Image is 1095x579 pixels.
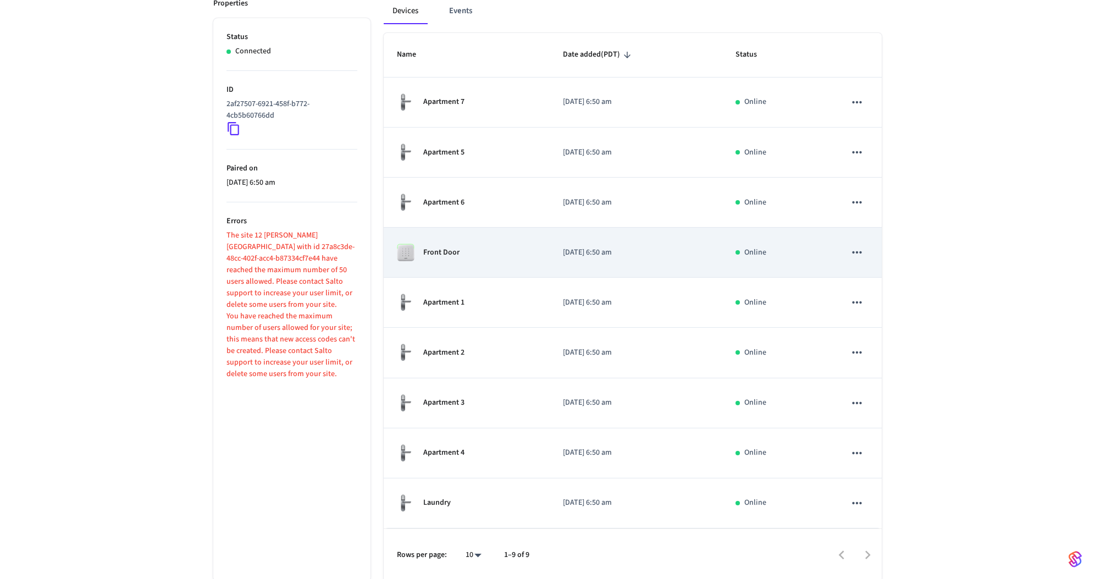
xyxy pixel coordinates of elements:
[563,297,709,308] p: [DATE] 6:50 am
[226,177,357,189] p: [DATE] 6:50 am
[744,247,766,258] p: Online
[423,247,460,258] p: Front Door
[226,311,357,380] p: You have reached the maximum number of users allowed for your site; this means that new access co...
[397,394,414,412] img: salto_escutcheon_pin
[397,244,414,261] img: salto_wallreader_pin
[423,397,464,409] p: Apartment 3
[226,163,357,174] p: Paired on
[397,444,414,462] img: salto_escutcheon_pin
[397,46,430,63] span: Name
[226,98,353,122] p: 2af27507-6921-458f-b772-4cb5b60766dd
[744,347,766,359] p: Online
[744,297,766,308] p: Online
[397,549,447,561] p: Rows per page:
[744,96,766,108] p: Online
[226,216,357,227] p: Errors
[397,343,414,362] img: salto_escutcheon_pin
[423,147,464,158] p: Apartment 5
[384,33,882,528] table: sticky table
[563,96,709,108] p: [DATE] 6:50 am
[397,93,414,112] img: salto_escutcheon_pin
[423,197,464,208] p: Apartment 6
[563,397,709,409] p: [DATE] 6:50 am
[423,297,464,308] p: Apartment 1
[423,447,464,459] p: Apartment 4
[226,31,357,43] p: Status
[423,96,464,108] p: Apartment 7
[235,46,271,57] p: Connected
[744,147,766,158] p: Online
[563,46,634,63] span: Date added(PDT)
[744,447,766,459] p: Online
[563,447,709,459] p: [DATE] 6:50 am
[226,84,357,96] p: ID
[735,46,771,63] span: Status
[460,547,486,563] div: 10
[397,143,414,162] img: salto_escutcheon_pin
[1069,550,1082,568] img: SeamLogoGradient.69752ec5.svg
[563,147,709,158] p: [DATE] 6:50 am
[423,497,451,509] p: Laundry
[744,197,766,208] p: Online
[423,347,464,359] p: Apartment 2
[397,293,414,312] img: salto_escutcheon_pin
[563,497,709,509] p: [DATE] 6:50 am
[397,494,414,512] img: salto_escutcheon_pin
[744,497,766,509] p: Online
[744,397,766,409] p: Online
[563,247,709,258] p: [DATE] 6:50 am
[563,347,709,359] p: [DATE] 6:50 am
[397,193,414,212] img: salto_escutcheon_pin
[226,230,357,311] p: The site 12 [PERSON_NAME][GEOGRAPHIC_DATA] with id 27a8c3de-48cc-402f-acc4-b87334cf7e44 have reac...
[504,549,529,561] p: 1–9 of 9
[563,197,709,208] p: [DATE] 6:50 am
